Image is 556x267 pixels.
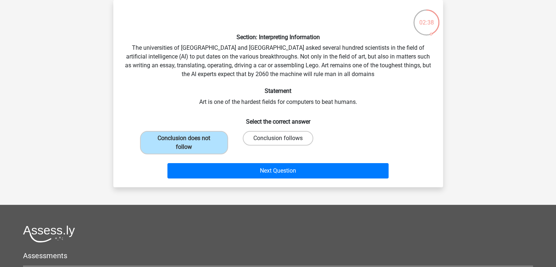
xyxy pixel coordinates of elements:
label: Conclusion does not follow [140,131,228,154]
h6: Statement [125,87,431,94]
img: Assessly logo [23,225,75,242]
h6: Section: Interpreting Information [125,34,431,41]
label: Conclusion follows [243,131,313,146]
button: Next Question [167,163,389,178]
div: The universities of [GEOGRAPHIC_DATA] and [GEOGRAPHIC_DATA] asked several hundred scientists in t... [116,6,440,181]
h6: Select the correct answer [125,112,431,125]
h5: Assessments [23,251,533,260]
div: 02:38 [413,9,440,27]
